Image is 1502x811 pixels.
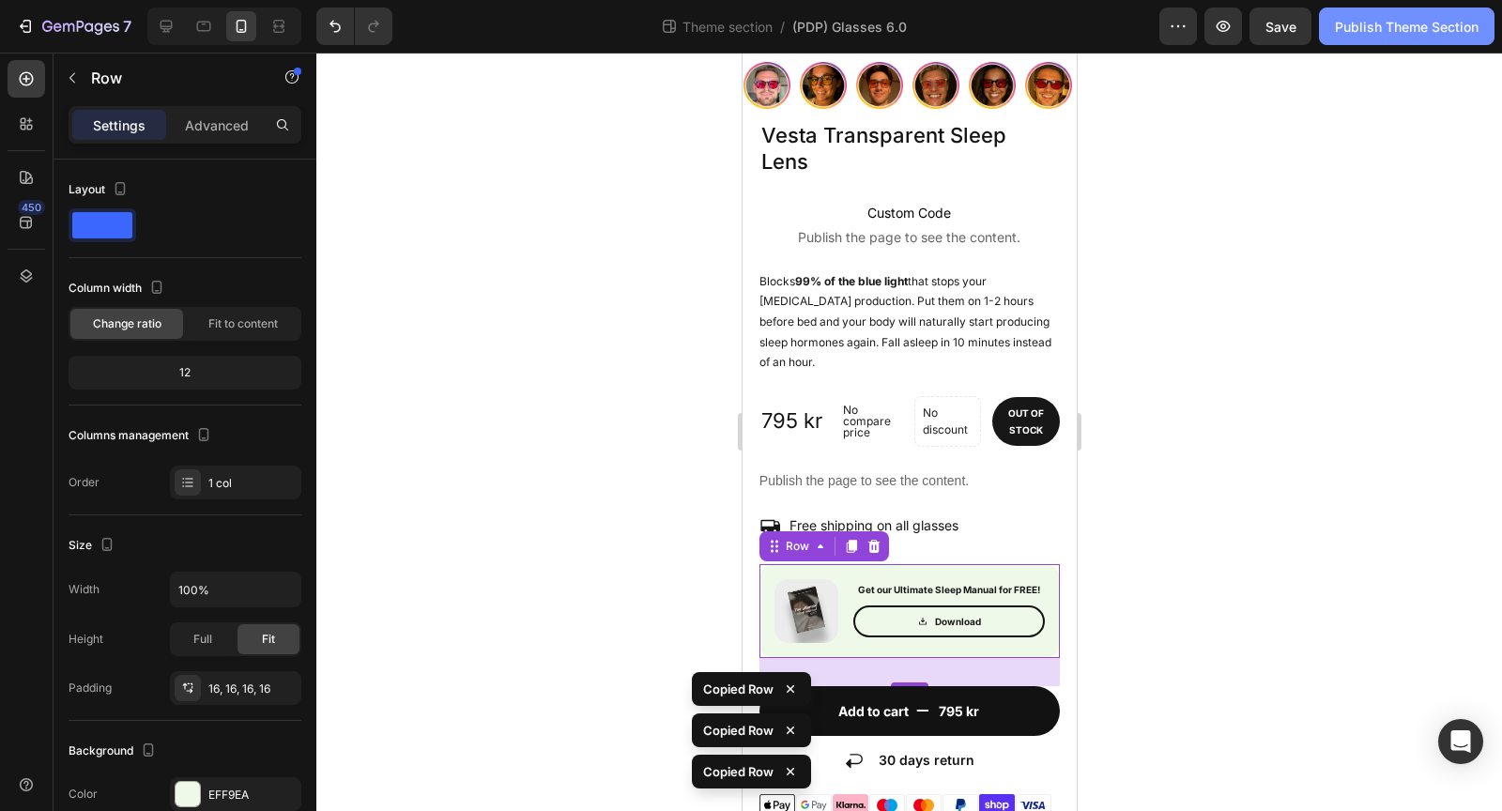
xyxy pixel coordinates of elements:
[780,17,785,37] span: /
[69,533,118,559] div: Size
[703,762,774,781] p: Copied Row
[171,573,300,606] input: Auto
[69,276,168,301] div: Column width
[69,581,100,598] div: Width
[72,360,298,386] div: 12
[1319,8,1494,45] button: Publish Theme Section
[703,721,774,740] p: Copied Row
[69,177,131,203] div: Layout
[185,115,249,135] p: Advanced
[69,739,160,764] div: Background
[743,53,1077,811] iframe: Design area
[208,681,297,697] div: 16, 16, 16, 16
[69,631,103,648] div: Height
[18,200,45,215] div: 450
[69,474,100,491] div: Order
[208,475,297,492] div: 1 col
[93,315,161,332] span: Change ratio
[316,8,392,45] div: Undo/Redo
[262,631,275,648] span: Fit
[208,787,297,803] div: EFF9EA
[703,680,774,698] p: Copied Row
[93,115,146,135] p: Settings
[1265,19,1296,35] span: Save
[1438,719,1483,764] div: Open Intercom Messenger
[91,67,251,89] p: Row
[792,17,907,37] span: (PDP) Glasses 6.0
[69,680,112,696] div: Padding
[193,631,212,648] span: Full
[1249,8,1311,45] button: Save
[8,8,140,45] button: 7
[208,315,278,332] span: Fit to content
[123,15,131,38] p: 7
[679,17,776,37] span: Theme section
[1335,17,1479,37] div: Publish Theme Section
[69,423,215,449] div: Columns management
[69,786,98,803] div: Color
